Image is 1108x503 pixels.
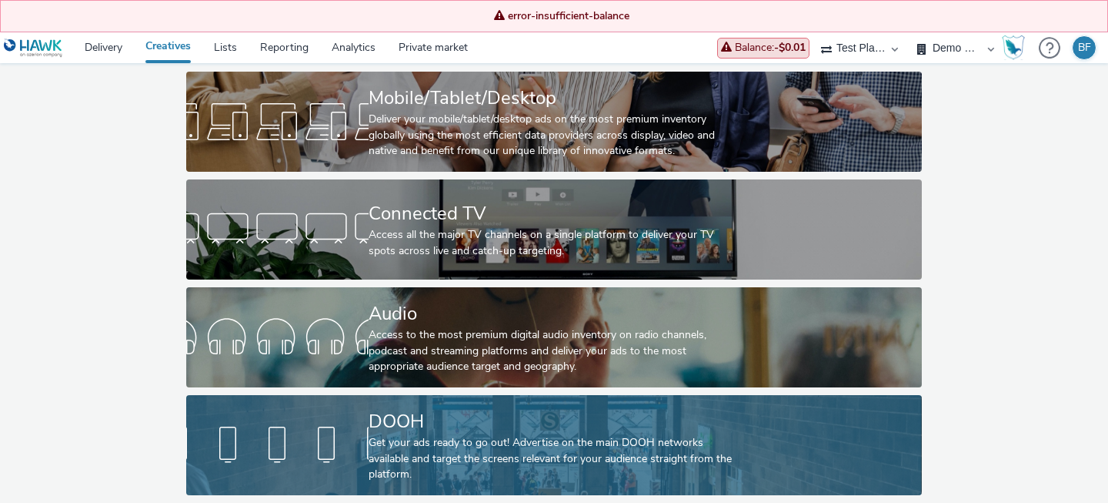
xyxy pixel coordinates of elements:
[186,179,921,280] a: Connected TVAccess all the major TV channels on a single platform to deliver your TV spots across...
[186,395,921,495] a: DOOHGet your ads ready to go out! Advertise on the main DOOH networks available and target the sc...
[249,32,320,63] a: Reporting
[1002,35,1025,60] img: Hawk Academy
[369,300,733,327] div: Audio
[73,32,134,63] a: Delivery
[721,40,806,55] span: Balance :
[369,200,733,227] div: Connected TV
[369,112,733,159] div: Deliver your mobile/tablet/desktop ads on the most premium inventory globally using the most effi...
[369,227,733,259] div: Access all the major TV channels on a single platform to deliver your TV spots across live and ca...
[369,435,733,482] div: Get your ads ready to go out! Advertise on the main DOOH networks available and target the screen...
[369,327,733,374] div: Access to the most premium digital audio inventory on radio channels, podcast and streaming platf...
[4,39,63,58] img: undefined Logo
[1078,36,1091,59] div: BF
[774,40,806,55] strong: -$0.01
[717,38,809,58] div: Today's expenses are not yet included in the balance
[369,85,733,112] div: Mobile/Tablet/Desktop
[202,32,249,63] a: Lists
[32,8,1092,24] span: error-insufficient-balance
[134,32,202,63] a: Creatives
[717,38,809,58] a: Balance:-$0.01
[1002,35,1031,60] a: Hawk Academy
[320,32,387,63] a: Analytics
[387,32,479,63] a: Private market
[369,408,733,435] div: DOOH
[186,287,921,387] a: AudioAccess to the most premium digital audio inventory on radio channels, podcast and streaming ...
[186,72,921,172] a: Mobile/Tablet/DesktopDeliver your mobile/tablet/desktop ads on the most premium inventory globall...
